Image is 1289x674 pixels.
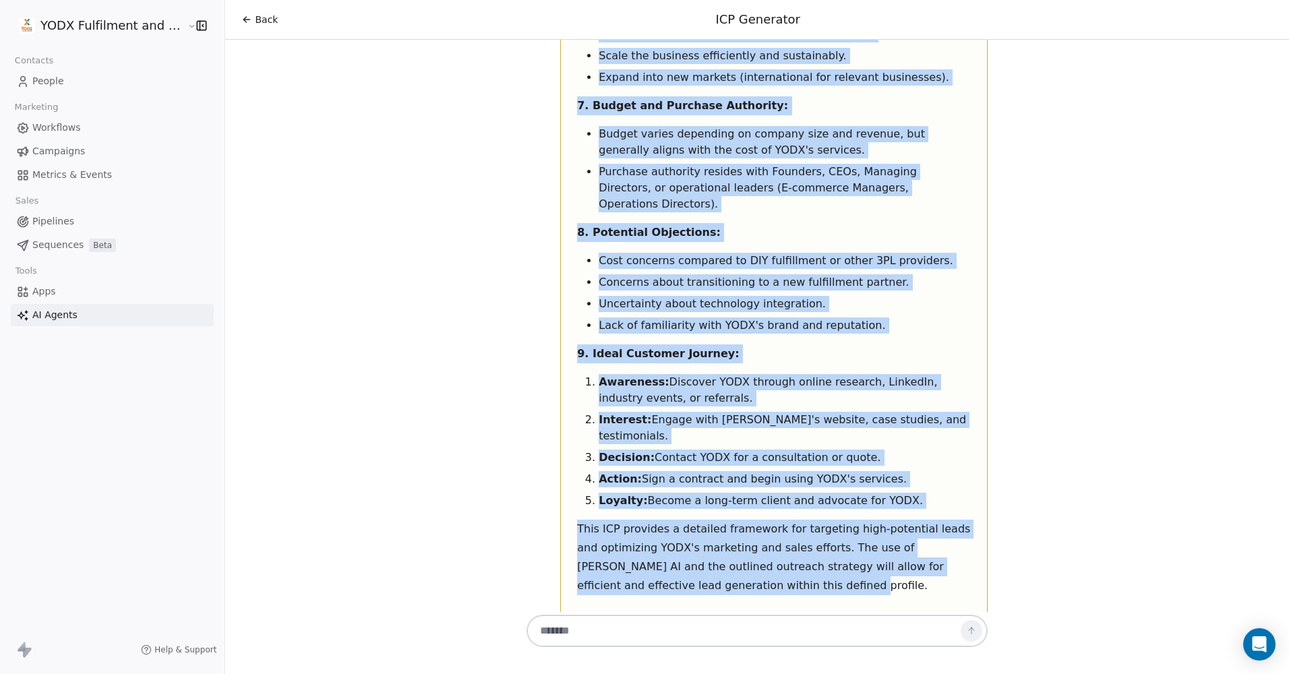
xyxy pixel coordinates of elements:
[32,214,74,228] span: Pipelines
[599,296,971,312] li: Uncertainty about technology integration.
[32,238,84,252] span: Sequences
[599,450,971,466] li: Contact YODX for a consultation or quote.
[9,51,59,71] span: Contacts
[599,126,971,158] li: Budget varies depending on company size and revenue, but generally aligns with the cost of YODX's...
[599,69,971,86] li: Expand into new markets (international for relevant businesses).
[599,493,971,509] li: Become a long-term client and advocate for YODX.
[11,140,214,162] a: Campaigns
[154,644,216,655] span: Help & Support
[599,375,669,388] strong: Awareness:
[599,413,651,426] strong: Interest:
[599,253,971,269] li: Cost concerns compared to DIY fulfillment or other 3PL providers.
[11,234,214,256] a: SequencesBeta
[11,117,214,139] a: Workflows
[32,144,85,158] span: Campaigns
[599,374,971,406] li: Discover YODX through online research, LinkedIn, industry events, or referrals.
[11,164,214,186] a: Metrics & Events
[255,13,278,26] span: Back
[32,284,56,299] span: Apps
[599,164,971,212] li: Purchase authority resides with Founders, CEOs, Managing Directors, or operational leaders (E-com...
[11,304,214,326] a: AI Agents
[599,317,971,334] li: Lack of familiarity with YODX's brand and reputation.
[32,168,112,182] span: Metrics & Events
[89,239,116,252] span: Beta
[19,18,35,34] img: YODX%20Logo-RGB%20Social.jpg
[599,48,971,64] li: Scale the business efficiently and sustainably.
[16,14,178,37] button: YODX Fulfilment and Logistics
[599,494,647,507] strong: Loyalty:
[1243,628,1276,661] div: Open Intercom Messenger
[599,274,971,290] li: Concerns about transitioning to a new fulfillment partner.
[599,412,971,444] li: Engage with [PERSON_NAME]'s website, case studies, and testimonials.
[11,210,214,233] a: Pipelines
[577,226,721,239] strong: 8. Potential Objections:
[599,472,642,485] strong: Action:
[40,17,184,34] span: YODX Fulfilment and Logistics
[32,121,81,135] span: Workflows
[577,520,971,595] p: This ICP provides a detailed framework for targeting high-potential leads and optimizing YODX's m...
[599,451,655,464] strong: Decision:
[577,99,788,112] strong: 7. Budget and Purchase Authority:
[11,280,214,303] a: Apps
[716,12,800,26] span: ICP Generator
[9,97,64,117] span: Marketing
[32,74,64,88] span: People
[141,644,216,655] a: Help & Support
[9,191,44,211] span: Sales
[577,347,739,360] strong: 9. Ideal Customer Journey:
[11,70,214,92] a: People
[32,308,78,322] span: AI Agents
[599,471,971,487] li: Sign a contract and begin using YODX's services.
[9,261,42,281] span: Tools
